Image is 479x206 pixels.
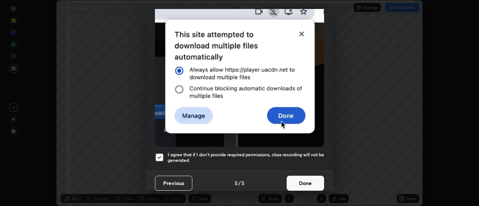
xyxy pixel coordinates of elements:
[235,179,238,187] h4: 5
[155,176,192,191] button: Previous
[168,152,324,163] h5: I agree that if I don't provide required permissions, class recording will not be generated
[241,179,244,187] h4: 5
[287,176,324,191] button: Done
[238,179,241,187] h4: /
